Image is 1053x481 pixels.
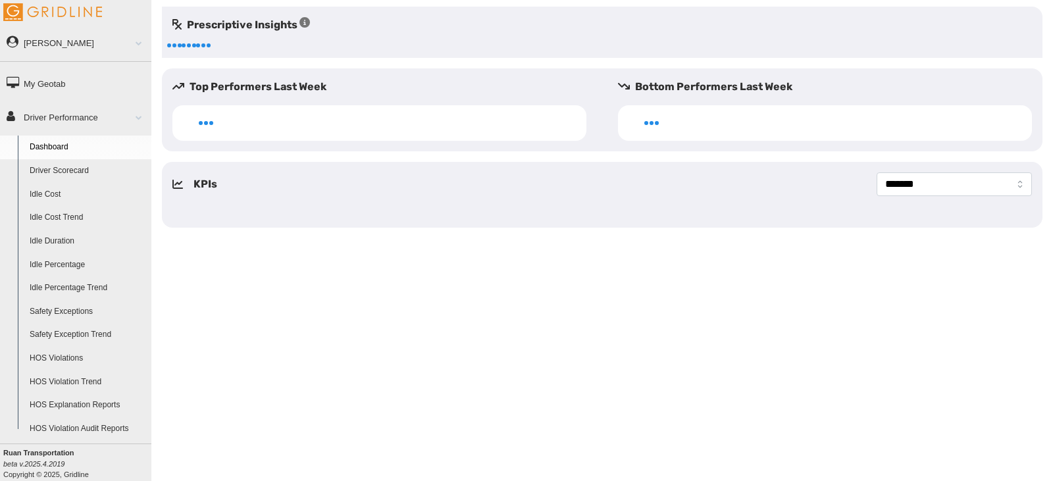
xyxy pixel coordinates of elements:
a: Driver Scorecard [24,159,151,183]
a: Idle Percentage Trend [24,276,151,300]
a: HOS Violation Audit Reports [24,417,151,441]
a: HOS Violation Trend [24,370,151,394]
a: Idle Percentage [24,253,151,277]
h5: Prescriptive Insights [172,17,310,33]
a: HOS Explanation Reports [24,393,151,417]
i: beta v.2025.4.2019 [3,460,64,468]
h5: Bottom Performers Last Week [618,79,1042,95]
h5: KPIs [193,176,217,192]
a: Idle Cost [24,183,151,207]
a: Safety Exception Trend [24,323,151,347]
div: Copyright © 2025, Gridline [3,447,151,480]
a: Dashboard [24,136,151,159]
img: Gridline [3,3,102,21]
h5: Top Performers Last Week [172,79,597,95]
b: Ruan Transportation [3,449,74,457]
a: Idle Duration [24,230,151,253]
a: HOS Violations [24,347,151,370]
a: Safety Exceptions [24,300,151,324]
a: Idle Cost Trend [24,206,151,230]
